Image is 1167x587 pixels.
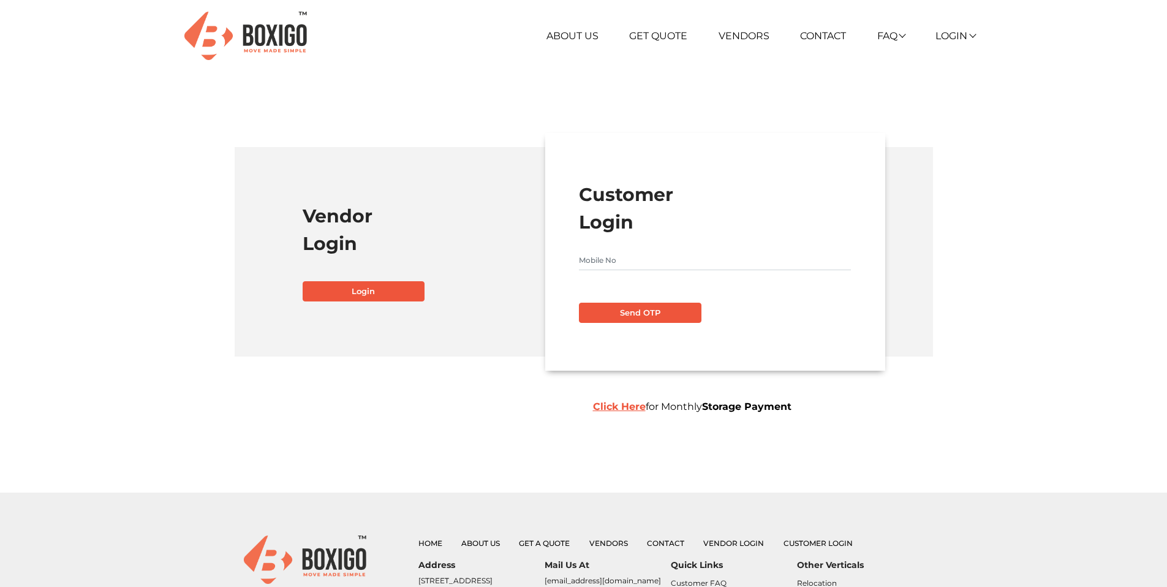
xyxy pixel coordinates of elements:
a: Get Quote [629,30,687,42]
b: Storage Payment [702,401,791,412]
a: Contact [800,30,846,42]
img: boxigo_logo_small [244,536,366,584]
a: Get a Quote [519,539,570,548]
a: Login [935,30,975,42]
a: Vendors [719,30,769,42]
h6: Address [418,560,545,570]
h6: Mail Us At [545,560,671,570]
h6: Other Verticals [797,560,923,570]
a: Customer Login [784,539,853,548]
input: Mobile No [579,251,851,270]
a: Home [418,539,442,548]
h1: Customer Login [579,181,851,236]
h6: Quick Links [671,560,797,570]
a: About Us [546,30,599,42]
a: Vendors [589,539,628,548]
a: [EMAIL_ADDRESS][DOMAIN_NAME] [545,576,661,585]
a: Contact [647,539,684,548]
h1: Vendor Login [303,202,575,257]
a: About Us [461,539,500,548]
a: Click Here [593,401,646,412]
a: FAQ [877,30,905,42]
img: Boxigo [184,12,307,60]
a: Vendor Login [703,539,764,548]
button: Send OTP [579,303,701,324]
div: for Monthly [584,400,933,414]
a: Login [303,281,425,302]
